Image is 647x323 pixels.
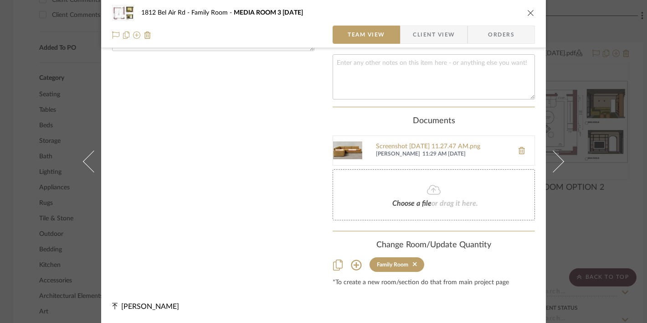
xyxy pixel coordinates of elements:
[333,240,535,250] div: Change Room/Update Quantity
[377,261,408,268] div: Family Room
[191,10,234,16] span: Family Room
[333,116,535,126] div: Documents
[527,9,535,17] button: close
[121,303,179,310] span: [PERSON_NAME]
[333,136,362,165] img: Screenshot 2025-10-09 at 11.27.47 AM.png
[413,26,455,44] span: Client View
[376,143,509,151] a: Screenshot [DATE] 11.27.47 AM.png
[234,10,303,16] span: MEDIA ROOM 3 [DATE]
[392,200,431,207] span: Choose a file
[144,31,151,39] img: Remove from project
[333,279,535,287] div: *To create a new room/section do that from main project page
[376,151,420,158] span: [PERSON_NAME]
[112,4,134,22] img: 7d5ff995-a861-4ffe-9987-a5693b832044_48x40.jpg
[141,10,191,16] span: 1812 Bel Air Rd
[431,200,478,207] span: or drag it here.
[348,26,385,44] span: Team View
[478,26,524,44] span: Orders
[422,151,509,158] span: 11:29 AM [DATE]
